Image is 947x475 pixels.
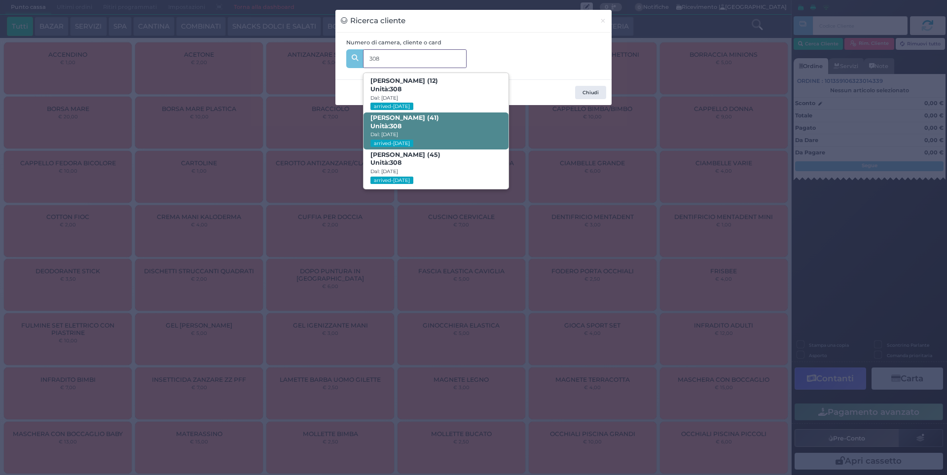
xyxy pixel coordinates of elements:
span: × [600,15,606,26]
small: Dal: [DATE] [370,131,398,138]
button: Chiudi [594,10,612,32]
strong: 308 [390,85,401,93]
b: [PERSON_NAME] (45) [370,151,440,167]
b: [PERSON_NAME] (41) [370,114,439,130]
label: Numero di camera, cliente o card [346,38,441,47]
input: Es. 'Mario Rossi', '220' o '108123234234' [363,49,467,68]
small: arrived-[DATE] [370,177,413,184]
button: Chiudi [575,86,606,100]
span: Unità: [370,85,401,94]
b: [PERSON_NAME] (12) [370,77,438,93]
strong: 308 [390,122,401,130]
small: Dal: [DATE] [370,168,398,175]
h3: Ricerca cliente [341,15,405,27]
span: Unità: [370,159,401,167]
small: arrived-[DATE] [370,140,413,147]
small: Dal: [DATE] [370,95,398,101]
strong: 308 [390,159,401,166]
span: Unità: [370,122,401,131]
small: arrived-[DATE] [370,103,413,110]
